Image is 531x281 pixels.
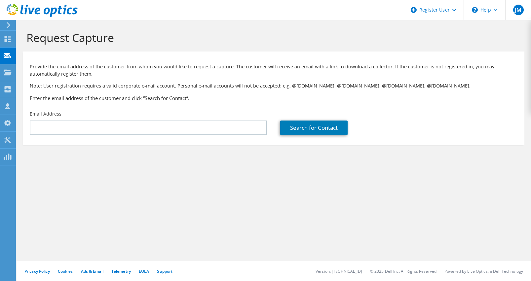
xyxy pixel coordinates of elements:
a: Search for Contact [280,121,348,135]
p: Note: User registration requires a valid corporate e-mail account. Personal e-mail accounts will ... [30,82,518,89]
label: Email Address [30,111,61,117]
span: JM [513,5,524,15]
li: © 2025 Dell Inc. All Rights Reserved [370,268,436,274]
a: Ads & Email [81,268,103,274]
a: Privacy Policy [24,268,50,274]
p: Provide the email address of the customer from whom you would like to request a capture. The cust... [30,63,518,78]
a: Cookies [58,268,73,274]
li: Version: [TECHNICAL_ID] [316,268,362,274]
a: Telemetry [111,268,131,274]
a: Support [157,268,172,274]
svg: \n [472,7,478,13]
h1: Request Capture [26,31,518,45]
a: EULA [139,268,149,274]
li: Powered by Live Optics, a Dell Technology [444,268,523,274]
h3: Enter the email address of the customer and click “Search for Contact”. [30,94,518,102]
